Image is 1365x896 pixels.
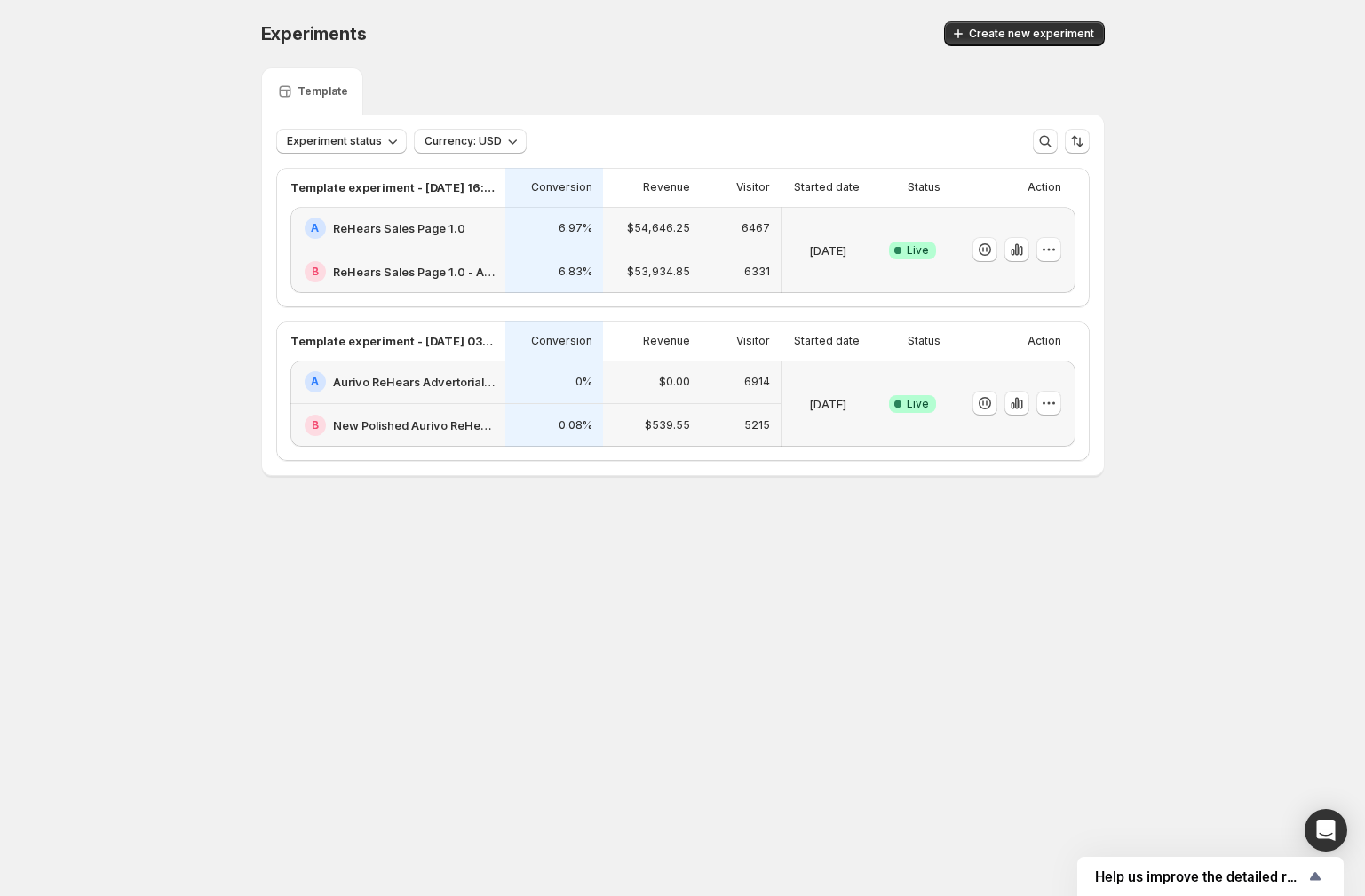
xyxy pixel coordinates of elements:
[907,243,929,258] span: Live
[312,418,319,432] h2: B
[1028,334,1061,348] p: Action
[559,221,592,235] p: 6.97%
[794,180,860,194] p: Started date
[627,265,690,279] p: $53,934.85
[1028,180,1061,194] p: Action
[290,332,495,350] p: Template experiment - [DATE] 03:07:03
[736,334,770,348] p: Visitor
[333,219,465,237] h2: ReHears Sales Page 1.0
[414,129,527,154] button: Currency: USD
[1095,868,1305,885] span: Help us improve the detailed report for A/B campaigns
[1305,809,1347,852] div: Open Intercom Messenger
[311,221,319,235] h2: A
[794,334,860,348] p: Started date
[531,180,592,194] p: Conversion
[261,23,367,44] span: Experiments
[531,334,592,348] p: Conversion
[290,178,495,196] p: Template experiment - [DATE] 16:31:28
[744,265,770,279] p: 6331
[969,27,1094,41] span: Create new experiment
[908,334,940,348] p: Status
[276,129,407,154] button: Experiment status
[287,134,382,148] span: Experiment status
[645,418,690,432] p: $539.55
[425,134,502,148] span: Currency: USD
[809,395,846,413] p: [DATE]
[643,180,690,194] p: Revenue
[736,180,770,194] p: Visitor
[312,265,319,279] h2: B
[744,418,770,432] p: 5215
[742,221,770,235] p: 6467
[1095,866,1326,887] button: Show survey - Help us improve the detailed report for A/B campaigns
[744,375,770,389] p: 6914
[333,416,495,434] h2: New Polished Aurivo ReHears Advertorial 7.0 (nooro) --&gt; Sales Page 1.0
[298,84,348,99] p: Template
[1065,129,1090,154] button: Sort the results
[311,375,319,389] h2: A
[559,265,592,279] p: 6.83%
[333,263,495,281] h2: ReHears Sales Page 1.0 - A/B TEST BUTTONS TO BUY SECTION
[659,375,690,389] p: $0.00
[333,373,495,391] h2: Aurivo ReHears Advertorial 7.0 (nooro) --> Sales Page 1.0
[575,375,592,389] p: 0%
[907,397,929,411] span: Live
[643,334,690,348] p: Revenue
[809,242,846,259] p: [DATE]
[627,221,690,235] p: $54,646.25
[908,180,940,194] p: Status
[944,21,1105,46] button: Create new experiment
[559,418,592,432] p: 0.08%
